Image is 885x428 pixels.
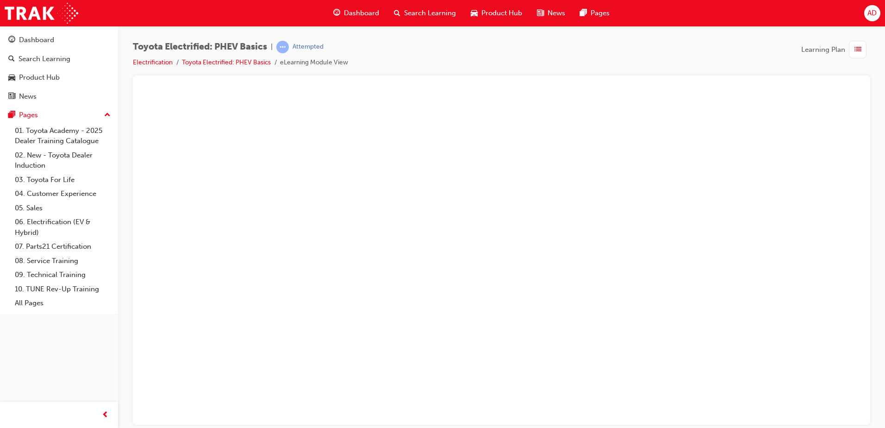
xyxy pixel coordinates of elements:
a: Search Learning [4,50,114,68]
span: news-icon [8,93,15,101]
span: Learning Plan [801,44,845,55]
span: car-icon [8,74,15,82]
span: up-icon [104,109,111,121]
div: Search Learning [19,54,70,64]
span: Product Hub [481,8,522,19]
span: learningRecordVerb_ATTEMPT-icon [276,41,289,53]
span: search-icon [8,55,15,63]
div: Attempted [293,43,324,51]
a: 07. Parts21 Certification [11,239,114,254]
span: Dashboard [344,8,379,19]
button: Pages [4,107,114,124]
a: 08. Service Training [11,254,114,268]
img: Trak [5,3,78,24]
a: 09. Technical Training [11,268,114,282]
span: guage-icon [333,7,340,19]
span: Search Learning [404,8,456,19]
a: News [4,88,114,105]
button: AD [864,5,880,21]
a: 03. Toyota For Life [11,173,114,187]
li: eLearning Module View [280,57,348,68]
a: 06. Electrification (EV & Hybrid) [11,215,114,239]
a: news-iconNews [530,4,573,23]
a: Electrification [133,58,173,66]
div: Pages [19,110,38,120]
span: AD [867,8,877,19]
a: All Pages [11,296,114,310]
span: pages-icon [8,111,15,120]
div: Product Hub [19,72,60,83]
a: search-iconSearch Learning [386,4,463,23]
span: Pages [591,8,610,19]
a: 01. Toyota Academy - 2025 Dealer Training Catalogue [11,124,114,148]
button: DashboardSearch LearningProduct HubNews [4,30,114,107]
span: car-icon [471,7,478,19]
div: Dashboard [19,35,54,45]
span: prev-icon [102,409,109,421]
a: pages-iconPages [573,4,617,23]
a: 02. New - Toyota Dealer Induction [11,148,114,173]
a: 04. Customer Experience [11,187,114,201]
div: News [19,91,37,102]
button: Learning Plan [801,41,870,58]
span: pages-icon [580,7,587,19]
a: 10. TUNE Rev-Up Training [11,282,114,296]
span: News [548,8,565,19]
a: guage-iconDashboard [326,4,386,23]
span: Toyota Electrified: PHEV Basics [133,42,267,52]
span: list-icon [854,44,861,56]
a: car-iconProduct Hub [463,4,530,23]
span: | [271,42,273,52]
a: Product Hub [4,69,114,86]
span: guage-icon [8,36,15,44]
a: Toyota Electrified: PHEV Basics [182,58,271,66]
span: news-icon [537,7,544,19]
span: search-icon [394,7,400,19]
a: Dashboard [4,31,114,49]
a: 05. Sales [11,201,114,215]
